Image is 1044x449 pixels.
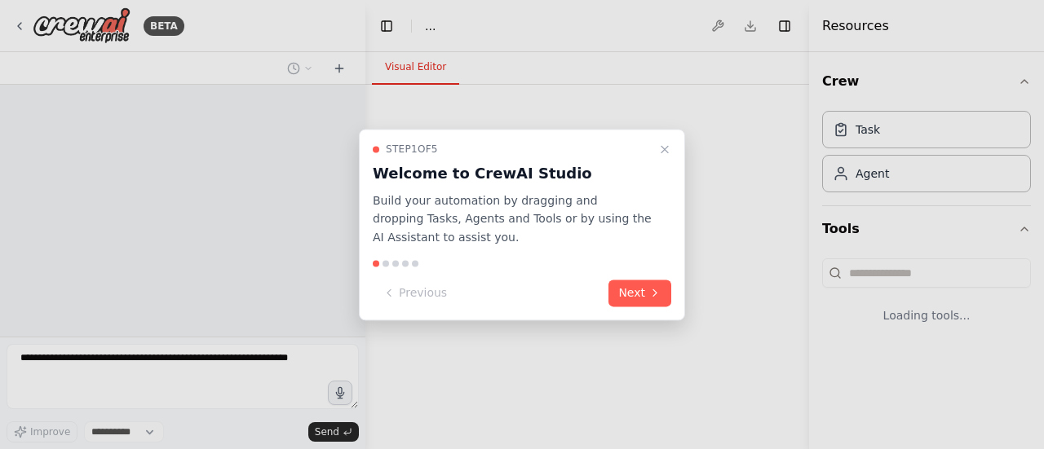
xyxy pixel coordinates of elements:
[373,191,652,247] p: Build your automation by dragging and dropping Tasks, Agents and Tools or by using the AI Assista...
[373,280,457,306] button: Previous
[375,15,398,37] button: Hide left sidebar
[608,280,671,306] button: Next
[655,139,675,159] button: Close walkthrough
[373,162,652,185] h3: Welcome to CrewAI Studio
[386,143,438,156] span: Step 1 of 5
